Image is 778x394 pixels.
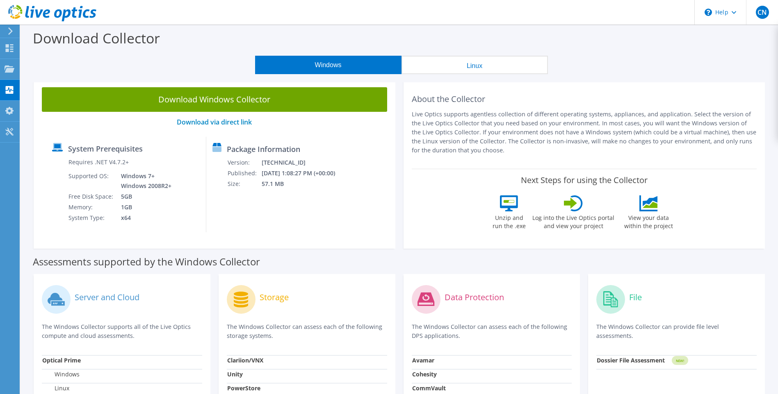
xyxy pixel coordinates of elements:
[42,370,80,378] label: Windows
[227,157,261,168] td: Version:
[261,157,346,168] td: [TECHNICAL_ID]
[261,179,346,189] td: 57.1 MB
[255,56,402,74] button: Windows
[402,56,548,74] button: Linux
[412,384,446,392] strong: CommVault
[619,211,678,230] label: View your data within the project
[705,9,712,16] svg: \n
[115,171,173,191] td: Windows 7+ Windows 2008R2+
[227,168,261,179] td: Published:
[68,171,115,191] td: Supported OS:
[756,6,769,19] span: CN
[68,202,115,213] td: Memory:
[75,293,139,301] label: Server and Cloud
[227,370,243,378] strong: Unity
[445,293,504,301] label: Data Protection
[68,158,129,166] label: Requires .NET V4.7.2+
[42,384,69,392] label: Linux
[115,191,173,202] td: 5GB
[596,322,757,340] p: The Windows Collector can provide file level assessments.
[412,370,437,378] strong: Cohesity
[597,356,665,364] strong: Dossier File Assessment
[227,384,260,392] strong: PowerStore
[521,175,648,185] label: Next Steps for using the Collector
[490,211,528,230] label: Unzip and run the .exe
[227,322,387,340] p: The Windows Collector can assess each of the following storage systems.
[629,293,642,301] label: File
[115,202,173,213] td: 1GB
[227,145,300,153] label: Package Information
[227,179,261,189] td: Size:
[33,29,160,48] label: Download Collector
[68,145,143,153] label: System Prerequisites
[68,191,115,202] td: Free Disk Space:
[412,356,434,364] strong: Avamar
[532,211,615,230] label: Log into the Live Optics portal and view your project
[261,168,346,179] td: [DATE] 1:08:27 PM (+00:00)
[260,293,289,301] label: Storage
[676,358,684,363] tspan: NEW!
[42,322,202,340] p: The Windows Collector supports all of the Live Optics compute and cloud assessments.
[412,110,757,155] p: Live Optics supports agentless collection of different operating systems, appliances, and applica...
[177,118,252,127] a: Download via direct link
[412,322,572,340] p: The Windows Collector can assess each of the following DPS applications.
[42,87,387,112] a: Download Windows Collector
[227,356,263,364] strong: Clariion/VNX
[68,213,115,223] td: System Type:
[412,94,757,104] h2: About the Collector
[42,356,81,364] strong: Optical Prime
[115,213,173,223] td: x64
[33,258,260,266] label: Assessments supported by the Windows Collector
